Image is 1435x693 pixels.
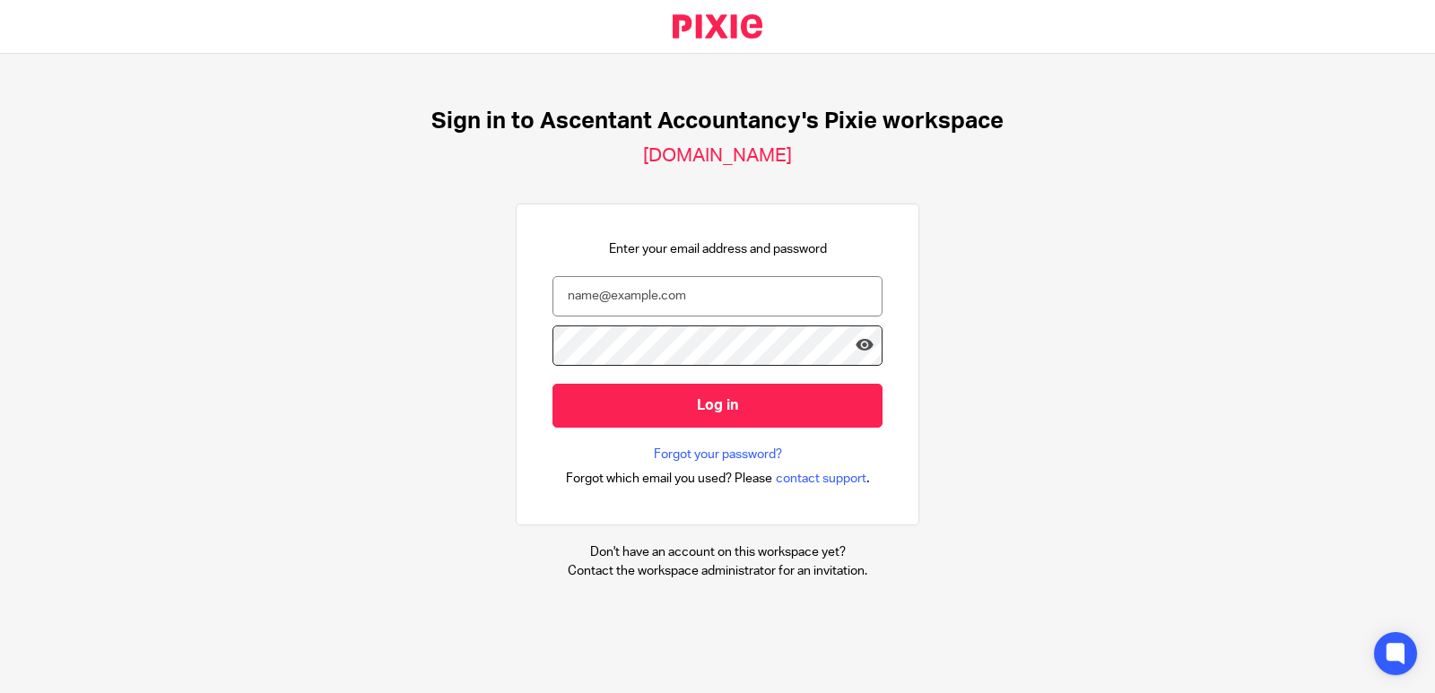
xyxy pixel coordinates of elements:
[566,468,870,489] div: .
[566,470,772,488] span: Forgot which email you used? Please
[431,108,1004,135] h1: Sign in to Ascentant Accountancy's Pixie workspace
[609,240,827,258] p: Enter your email address and password
[552,276,883,316] input: name@example.com
[776,470,866,488] span: contact support
[643,144,792,168] h2: [DOMAIN_NAME]
[568,562,867,580] p: Contact the workspace administrator for an invitation.
[568,543,867,561] p: Don't have an account on this workspace yet?
[654,446,782,463] a: Forgot your password?
[552,384,883,428] input: Log in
